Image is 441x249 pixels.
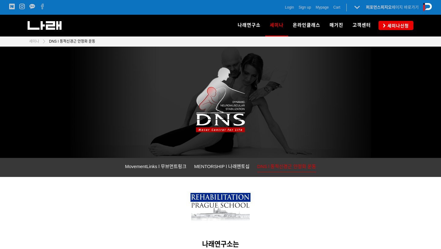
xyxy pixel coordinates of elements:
[285,4,294,10] a: Login
[379,21,413,30] a: 세미나신청
[265,15,288,36] a: 세미나
[270,20,284,30] span: 세미나
[202,240,239,248] span: 나래연구소는
[125,163,187,172] a: MovementLinks l 무브먼트링크
[29,39,39,44] span: 세미나
[316,4,329,10] a: Mypage
[330,22,343,28] span: 매거진
[190,193,251,224] img: 7bd3899b73cc6.png
[293,22,320,28] span: 온라인클래스
[257,164,316,169] span: DNS l 동적신경근 안정화 운동
[325,15,348,36] a: 매거진
[288,15,325,36] a: 온라인클래스
[125,164,187,169] span: MovementLinks l 무브먼트링크
[299,4,311,10] a: Sign up
[233,15,265,36] a: 나래연구소
[238,22,261,28] span: 나래연구소
[194,163,250,172] a: MENTORSHIP l 나래멘토십
[366,5,392,10] strong: 퍼포먼스피지오
[352,22,371,28] span: 고객센터
[194,164,250,169] span: MENTORSHIP l 나래멘토십
[348,15,375,36] a: 고객센터
[49,39,95,44] span: DNS l 동적신경근 안정화 운동
[29,38,39,44] a: 세미나
[46,38,95,44] a: DNS l 동적신경근 안정화 운동
[257,163,316,172] a: DNS l 동적신경근 안정화 운동
[333,4,340,10] a: Cart
[366,5,419,10] a: 퍼포먼스피지오페이지 바로가기
[386,23,409,29] span: 세미나신청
